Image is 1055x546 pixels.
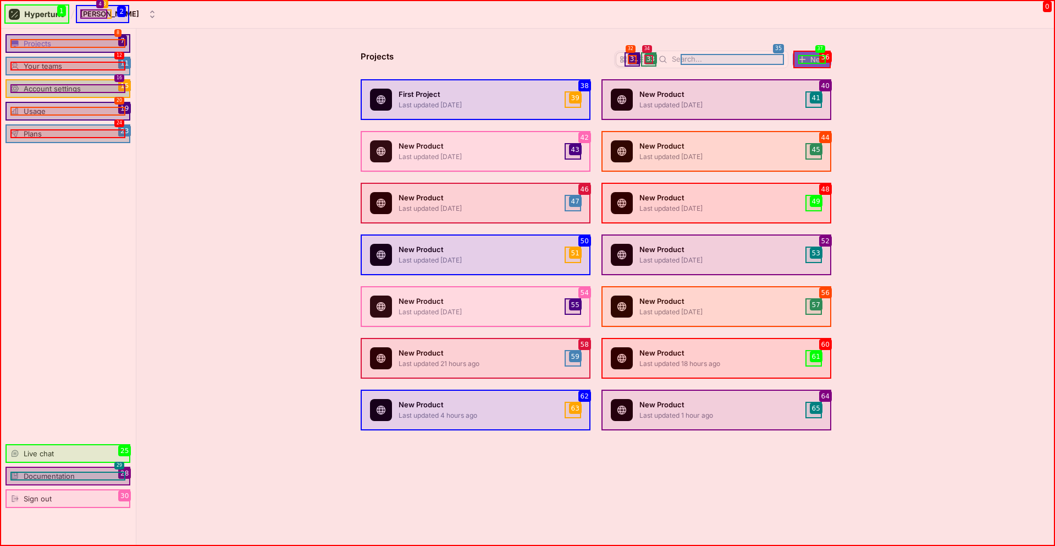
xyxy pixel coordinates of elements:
p: Last updated [DATE] [639,152,799,162]
div: Projects [24,39,51,48]
div: Account settings [24,84,81,93]
p: New Product [399,193,558,204]
p: Last updated [DATE] [639,255,799,265]
a: Account settings [5,79,130,98]
a: Documentation [5,467,130,485]
p: New Product [399,244,558,255]
p: New Product [639,296,799,307]
p: Projects [361,51,394,68]
div: Sign out [24,494,52,503]
p: New Product [639,400,799,411]
a: Plans [5,124,130,143]
p: Last updated [DATE] [639,307,799,317]
p: New Product [639,89,799,100]
p: Last updated [DATE] [399,204,558,214]
p: Last updated [DATE] [639,100,799,110]
span: New [810,56,826,63]
p: New Product [399,296,558,307]
p: Last updated [DATE] [399,152,558,162]
p: New Product [399,141,558,152]
div: Usage [24,107,46,116]
div: Plans [24,129,42,138]
p: Last updated 1 hour ago [639,411,799,421]
a: Projects [5,34,130,53]
p: Last updated 21 hours ago [399,359,558,369]
button: [PERSON_NAME] [76,5,161,23]
p: New Product [639,348,799,359]
p: Last updated [DATE] [639,204,799,214]
button: New [793,51,831,68]
input: Search... [672,54,783,65]
div: Your teams [24,62,62,70]
p: First Project [399,89,558,100]
p: Last updated 18 hours ago [639,359,799,369]
p: Last updated [DATE] [399,100,558,110]
p: New Product [399,400,558,411]
a: Usage [5,102,130,121]
p: New Product [399,348,558,359]
p: New Product [639,141,799,152]
div: Live chat [24,449,54,458]
p: New Product [639,244,799,255]
div: [PERSON_NAME] [80,9,139,19]
p: Last updated [DATE] [399,307,558,317]
p: New Product [639,193,799,204]
p: Last updated [DATE] [399,255,558,265]
div: Documentation [24,472,75,481]
p: Last updated 4 hours ago [399,411,558,421]
a: Your teams [5,57,130,75]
